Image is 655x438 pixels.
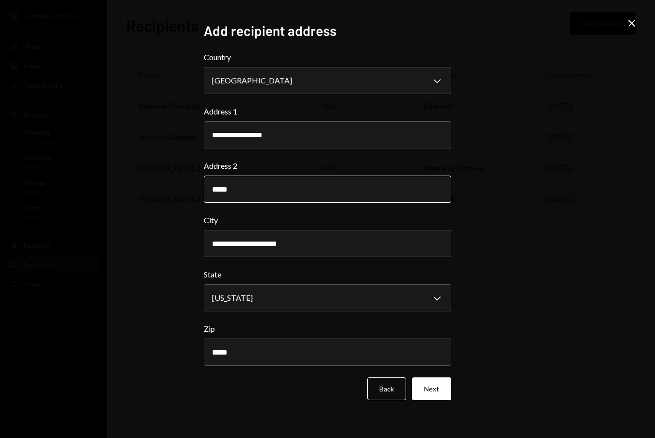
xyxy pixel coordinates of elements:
[367,377,406,400] button: Back
[204,214,451,226] label: City
[204,284,451,311] button: State
[412,377,451,400] button: Next
[204,67,451,94] button: Country
[204,51,451,63] label: Country
[204,160,451,172] label: Address 2
[204,269,451,280] label: State
[204,323,451,335] label: Zip
[204,21,451,40] h2: Add recipient address
[204,106,451,117] label: Address 1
